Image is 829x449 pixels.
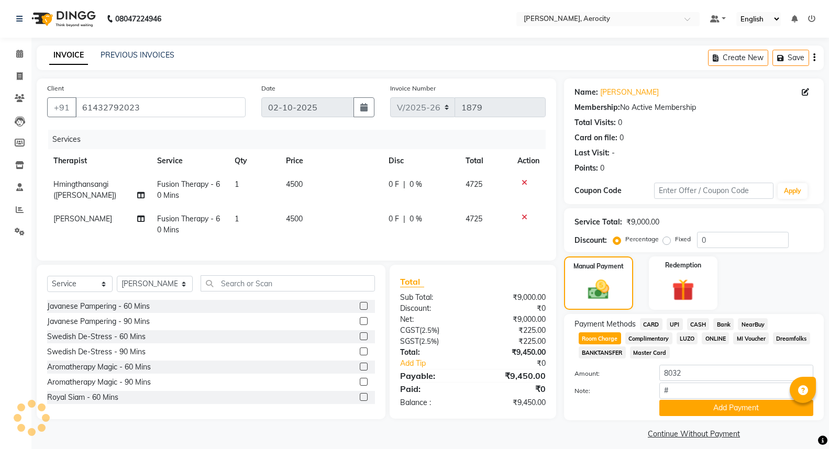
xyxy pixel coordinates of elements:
div: Discount: [574,235,607,246]
div: Last Visit: [574,148,610,159]
label: Note: [567,386,651,396]
span: 1 [235,179,239,189]
span: 0 % [410,179,422,190]
input: Search by Name/Mobile/Email/Code [75,97,246,117]
span: Total [400,276,424,287]
a: PREVIOUS INVOICES [101,50,174,60]
button: Save [772,50,809,66]
div: ₹9,450.00 [473,397,554,408]
span: ONLINE [702,332,729,344]
div: 0 [620,132,624,143]
div: ₹0 [473,303,554,314]
th: Qty [228,149,280,173]
span: | [403,214,405,224]
span: CGST [400,325,419,335]
div: Coupon Code [574,185,654,196]
span: Bank [713,318,734,330]
div: ₹9,000.00 [473,292,554,303]
span: Complimentary [625,332,672,344]
div: ₹9,450.00 [473,347,554,358]
span: 2.5% [421,337,437,345]
a: INVOICE [49,46,88,65]
span: [PERSON_NAME] [53,214,112,223]
div: ₹0 [473,383,554,395]
th: Action [511,149,546,173]
th: Total [459,149,511,173]
div: ( ) [392,336,473,347]
label: Percentage [625,234,659,244]
label: Manual Payment [573,262,624,271]
th: Therapist [47,149,151,173]
div: Swedish De-Stress - 90 Mins [47,346,146,357]
span: MI Voucher [733,332,769,344]
span: LUZO [677,332,698,344]
span: | [403,179,405,190]
th: Service [151,149,228,173]
div: Javanese Pampering - 90 Mins [47,316,150,327]
iframe: chat widget [785,407,819,439]
div: Total Visits: [574,117,616,128]
span: Fusion Therapy - 60 Mins [157,179,220,200]
label: Invoice Number [390,84,436,93]
div: Paid: [392,383,473,395]
a: [PERSON_NAME] [600,87,659,98]
span: 2.5% [422,326,437,334]
label: Fixed [675,234,691,244]
div: Payable: [392,369,473,382]
div: Aromatherapy Magic - 90 Mins [47,377,151,388]
div: ₹225.00 [473,336,554,347]
div: 0 [618,117,622,128]
input: Amount [659,365,813,381]
span: UPI [667,318,683,330]
span: 4500 [286,179,303,189]
div: ₹9,000.00 [473,314,554,325]
div: ₹0 [487,358,554,369]
span: Master Card [630,346,670,358]
img: _gift.svg [665,276,701,304]
div: No Active Membership [574,102,813,113]
div: Swedish De-Stress - 60 Mins [47,331,146,342]
span: 0 F [389,214,399,224]
div: Total: [392,347,473,358]
div: Service Total: [574,217,622,228]
div: ₹225.00 [473,325,554,336]
span: 4725 [466,214,482,223]
span: Room Charge [579,332,621,344]
span: 1 [235,214,239,223]
th: Price [280,149,382,173]
span: NearBuy [738,318,768,330]
div: Javanese Pampering - 60 Mins [47,301,150,312]
div: Points: [574,163,598,174]
div: Balance : [392,397,473,408]
div: Net: [392,314,473,325]
label: Date [261,84,275,93]
input: Enter Offer / Coupon Code [654,183,773,199]
button: Add Payment [659,400,813,416]
img: _cash.svg [581,277,616,302]
div: Card on file: [574,132,617,143]
div: Discount: [392,303,473,314]
span: SGST [400,336,419,346]
div: 0 [600,163,604,174]
div: ₹9,450.00 [473,369,554,382]
button: +91 [47,97,76,117]
div: Services [48,130,554,149]
span: 4725 [466,179,482,189]
span: Fusion Therapy - 60 Mins [157,214,220,234]
span: Payment Methods [574,319,636,330]
div: Royal Siam - 60 Mins [47,392,118,403]
th: Disc [382,149,459,173]
input: Add Note [659,383,813,399]
span: BANKTANSFER [579,346,626,358]
div: ( ) [392,325,473,336]
div: Name: [574,87,598,98]
button: Create New [708,50,768,66]
label: Amount: [567,369,651,378]
button: Apply [778,183,808,199]
b: 08047224946 [115,4,161,33]
span: Dreamfolks [773,332,810,344]
div: Sub Total: [392,292,473,303]
div: ₹9,000.00 [626,217,659,228]
label: Client [47,84,64,93]
span: 4500 [286,214,303,223]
